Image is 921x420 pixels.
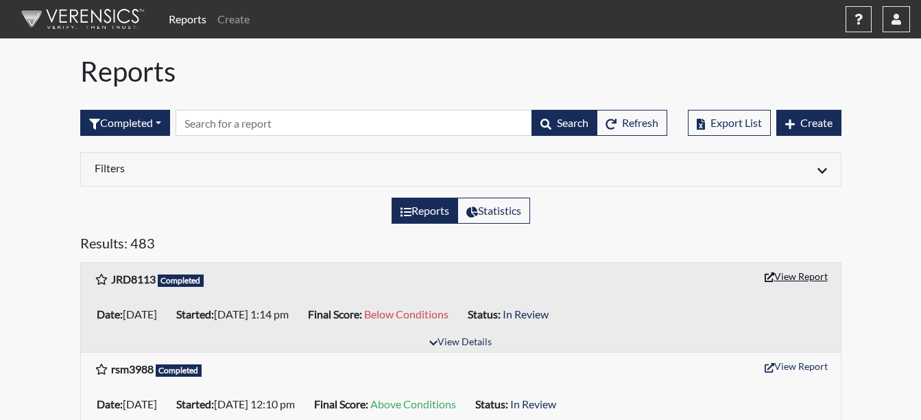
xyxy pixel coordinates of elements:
[457,198,530,224] label: View statistics about completed interviews
[758,355,834,377] button: View Report
[91,393,171,415] li: [DATE]
[80,235,841,257] h5: Results: 483
[171,303,302,325] li: [DATE] 1:14 pm
[176,397,214,410] b: Started:
[91,303,171,325] li: [DATE]
[364,307,448,320] span: Below Conditions
[392,198,458,224] label: View the list of reports
[370,397,456,410] span: Above Conditions
[468,307,501,320] b: Status:
[111,272,156,285] b: JRD8113
[80,55,841,88] h1: Reports
[688,110,771,136] button: Export List
[158,275,204,287] span: Completed
[80,110,170,136] button: Completed
[308,307,362,320] b: Final Score:
[622,116,658,129] span: Refresh
[557,116,588,129] span: Search
[156,364,202,377] span: Completed
[176,110,532,136] input: Search by Registration ID, Interview Number, or Investigation Name.
[503,307,549,320] span: In Review
[84,161,837,178] div: Click to expand/collapse filters
[776,110,841,136] button: Create
[80,110,170,136] div: Filter by interview status
[163,5,212,33] a: Reports
[710,116,762,129] span: Export List
[758,266,834,287] button: View Report
[171,393,309,415] li: [DATE] 12:10 pm
[475,397,508,410] b: Status:
[97,307,123,320] b: Date:
[531,110,597,136] button: Search
[510,397,556,410] span: In Review
[597,110,667,136] button: Refresh
[97,397,123,410] b: Date:
[212,5,255,33] a: Create
[314,397,368,410] b: Final Score:
[423,334,498,352] button: View Details
[111,362,154,375] b: rsm3988
[800,116,833,129] span: Create
[176,307,214,320] b: Started:
[95,161,451,174] h6: Filters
